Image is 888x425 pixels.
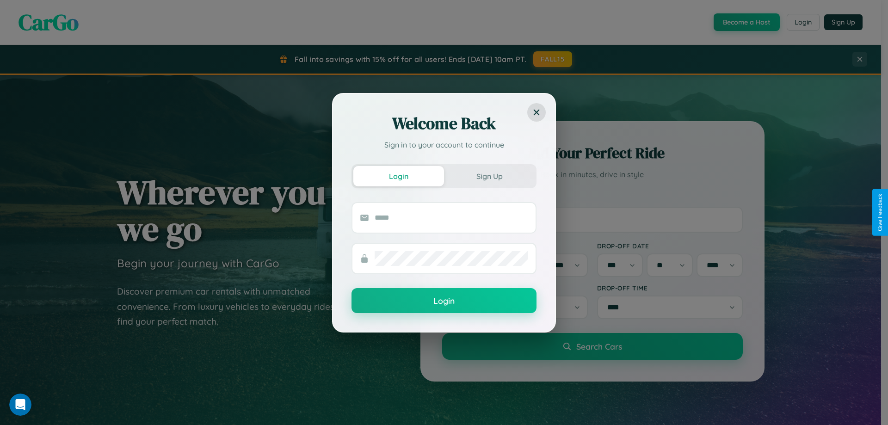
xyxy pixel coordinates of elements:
[444,166,535,186] button: Sign Up
[351,112,536,135] h2: Welcome Back
[353,166,444,186] button: Login
[351,288,536,313] button: Login
[877,194,883,231] div: Give Feedback
[9,394,31,416] iframe: Intercom live chat
[351,139,536,150] p: Sign in to your account to continue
